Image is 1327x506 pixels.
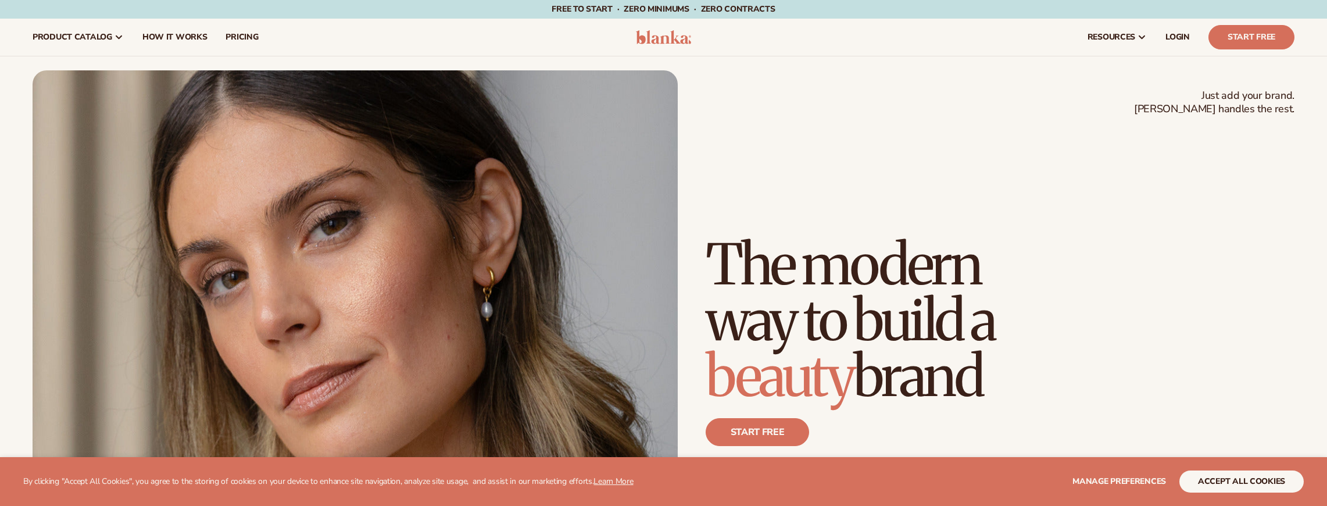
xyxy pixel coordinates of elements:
a: How It Works [133,19,217,56]
span: How It Works [142,33,208,42]
span: product catalog [33,33,112,42]
a: Start Free [1208,25,1294,49]
a: product catalog [23,19,133,56]
p: By clicking "Accept All Cookies", you agree to the storing of cookies on your device to enhance s... [23,477,634,487]
span: Just add your brand. [PERSON_NAME] handles the rest. [1134,89,1294,116]
button: Manage preferences [1072,471,1166,493]
span: resources [1088,33,1135,42]
img: logo [636,30,691,44]
a: LOGIN [1156,19,1199,56]
span: beauty [706,341,853,411]
button: accept all cookies [1179,471,1304,493]
a: Start free [706,418,810,446]
span: Free to start · ZERO minimums · ZERO contracts [552,3,775,15]
span: LOGIN [1165,33,1190,42]
span: Manage preferences [1072,476,1166,487]
h1: The modern way to build a brand [706,237,1078,404]
a: resources [1078,19,1156,56]
span: pricing [226,33,258,42]
a: Learn More [593,476,633,487]
a: pricing [216,19,267,56]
